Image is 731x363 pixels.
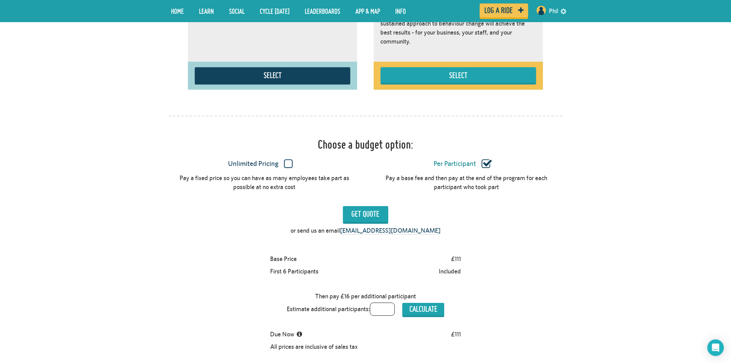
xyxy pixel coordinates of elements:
[267,266,322,278] div: First 6 Participants
[284,303,447,316] div: Estimate additional participants:
[350,2,385,20] a: App & Map
[480,3,528,17] a: Log a ride
[291,226,440,235] p: or send us an email
[402,303,444,316] button: Calculate
[312,290,419,303] div: Then pay £16 per additional participant
[267,341,361,353] div: All prices are inclusive of sales tax
[224,2,250,20] a: Social
[267,253,300,266] div: Base Price
[166,2,189,20] a: Home
[340,227,440,235] a: [EMAIL_ADDRESS][DOMAIN_NAME]
[561,8,567,14] a: settings drop down toggle
[536,5,547,16] img: User profile image
[381,67,536,83] button: Select
[267,328,307,341] div: Due Now
[297,332,302,338] i: Final total depends on the number of users who take part over the course of your plan.
[194,2,219,20] a: LEARN
[300,2,345,20] a: Leaderboards
[708,339,724,356] div: Open Intercom Messenger
[169,160,352,169] label: Unlimited Pricing
[381,2,536,46] p: Ride 365 is our comprehensive, all four-seasons program to encourage and support more of your sta...
[318,138,413,152] h1: Choose a budget option:
[484,7,513,13] span: Log a ride
[448,328,464,341] div: £111
[436,266,464,278] div: Included
[549,3,559,19] a: Phil
[390,2,411,20] a: Info
[448,253,464,266] div: £111
[378,174,555,192] div: Pay a base fee and then pay at the end of the program for each participant who took part
[176,174,353,192] div: Pay a fixed price so you can have as many employees take part as possible at no extra cost
[343,206,388,222] input: Get Quote
[371,160,554,169] label: Per Participant
[255,2,295,20] a: Cycle [DATE]
[195,67,350,83] button: Select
